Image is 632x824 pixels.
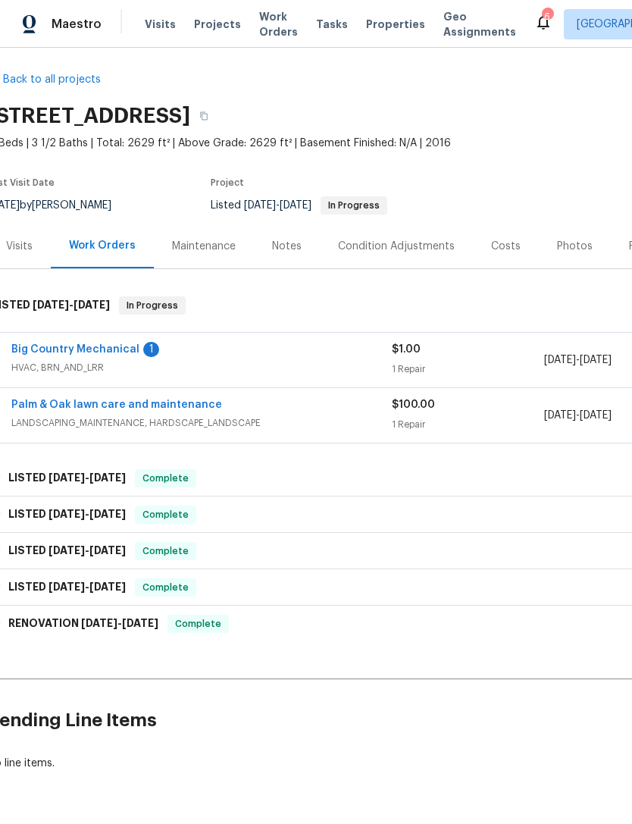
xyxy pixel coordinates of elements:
[190,102,217,130] button: Copy Address
[8,542,126,560] h6: LISTED
[272,239,302,254] div: Notes
[211,178,244,187] span: Project
[136,471,195,486] span: Complete
[392,362,544,377] div: 1 Repair
[89,472,126,483] span: [DATE]
[11,415,392,431] span: LANDSCAPING_MAINTENANCE, HARDSCAPE_LANDSCAPE
[81,618,117,628] span: [DATE]
[392,417,544,432] div: 1 Repair
[48,545,85,556] span: [DATE]
[211,200,387,211] span: Listed
[491,239,521,254] div: Costs
[322,201,386,210] span: In Progress
[81,618,158,628] span: -
[145,17,176,32] span: Visits
[52,17,102,32] span: Maestro
[11,399,222,410] a: Palm & Oak lawn care and maintenance
[89,545,126,556] span: [DATE]
[8,615,158,633] h6: RENOVATION
[136,580,195,595] span: Complete
[169,616,227,631] span: Complete
[48,509,126,519] span: -
[8,469,126,487] h6: LISTED
[544,408,612,423] span: -
[48,472,85,483] span: [DATE]
[280,200,311,211] span: [DATE]
[580,410,612,421] span: [DATE]
[544,352,612,368] span: -
[392,344,421,355] span: $1.00
[33,299,110,310] span: -
[392,399,435,410] span: $100.00
[316,19,348,30] span: Tasks
[557,239,593,254] div: Photos
[11,360,392,375] span: HVAC, BRN_AND_LRR
[74,299,110,310] span: [DATE]
[544,355,576,365] span: [DATE]
[48,581,85,592] span: [DATE]
[136,544,195,559] span: Complete
[194,17,241,32] span: Projects
[338,239,455,254] div: Condition Adjustments
[48,472,126,483] span: -
[89,509,126,519] span: [DATE]
[143,342,159,357] div: 1
[580,355,612,365] span: [DATE]
[8,506,126,524] h6: LISTED
[89,581,126,592] span: [DATE]
[542,9,552,24] div: 6
[48,545,126,556] span: -
[33,299,69,310] span: [DATE]
[122,618,158,628] span: [DATE]
[443,9,516,39] span: Geo Assignments
[366,17,425,32] span: Properties
[11,344,139,355] a: Big Country Mechanical
[69,238,136,253] div: Work Orders
[120,298,184,313] span: In Progress
[259,9,298,39] span: Work Orders
[6,239,33,254] div: Visits
[544,410,576,421] span: [DATE]
[172,239,236,254] div: Maintenance
[244,200,311,211] span: -
[48,509,85,519] span: [DATE]
[136,507,195,522] span: Complete
[244,200,276,211] span: [DATE]
[48,581,126,592] span: -
[8,578,126,597] h6: LISTED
